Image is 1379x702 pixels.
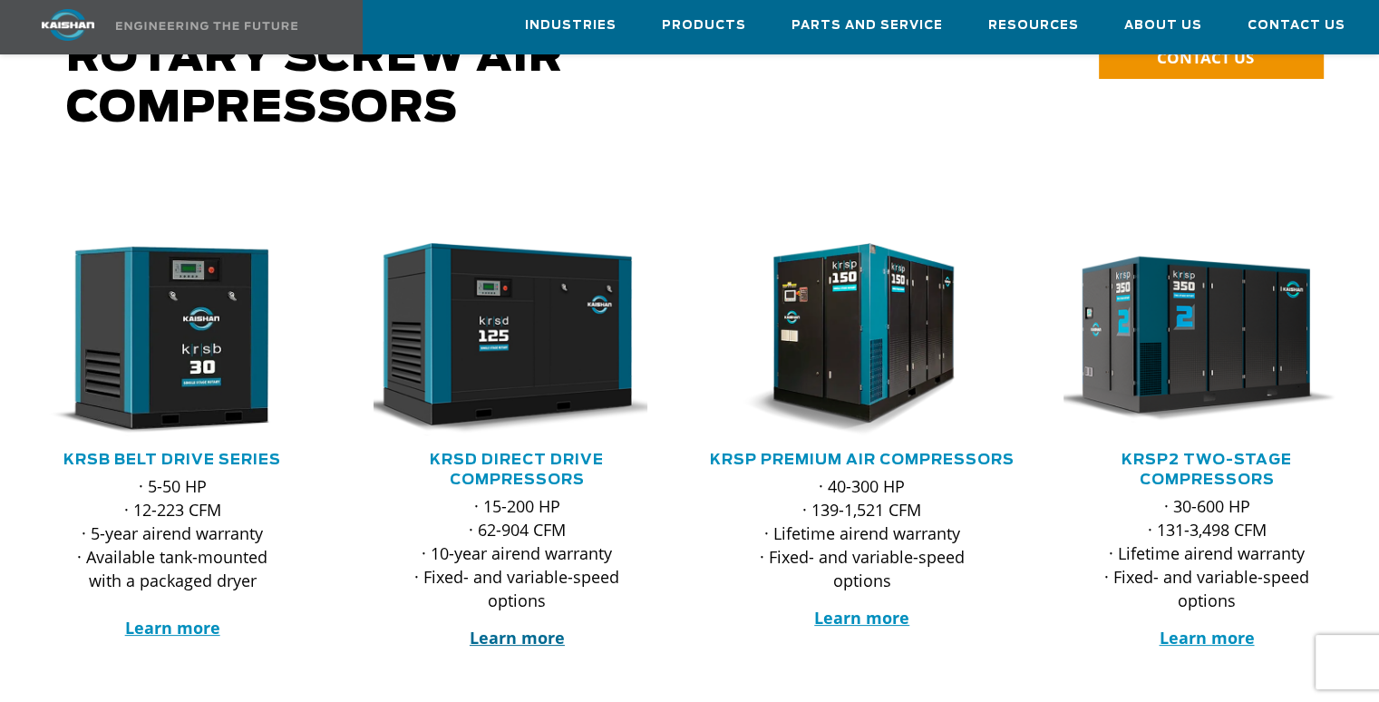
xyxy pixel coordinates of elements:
[63,453,281,467] a: KRSB Belt Drive Series
[29,243,316,436] div: krsb30
[1248,15,1345,36] span: Contact Us
[719,243,1005,436] div: krsp150
[65,474,279,639] p: · 5-50 HP · 12-223 CFM · 5-year airend warranty · Available tank-mounted with a packaged dryer
[1248,1,1345,50] a: Contact Us
[430,453,604,487] a: KRSD Direct Drive Compressors
[1063,243,1350,436] div: krsp350
[410,494,624,612] p: · 15-200 HP · 62-904 CFM · 10-year airend warranty · Fixed- and variable-speed options
[1050,243,1337,436] img: krsp350
[1100,494,1314,612] p: · 30-600 HP · 131-3,498 CFM · Lifetime airend warranty · Fixed- and variable-speed options
[525,15,617,36] span: Industries
[374,243,660,436] div: krsd125
[470,627,565,648] a: Learn more
[116,22,297,30] img: Engineering the future
[360,243,647,436] img: krsd125
[662,15,746,36] span: Products
[1099,38,1324,79] a: CONTACT US
[1124,1,1202,50] a: About Us
[791,15,943,36] span: Parts and Service
[525,1,617,50] a: Industries
[755,474,969,592] p: · 40-300 HP · 139-1,521 CFM · Lifetime airend warranty · Fixed- and variable-speed options
[814,607,909,629] a: Learn more
[1124,15,1202,36] span: About Us
[705,243,993,436] img: krsp150
[988,15,1079,36] span: Resources
[1122,453,1292,487] a: KRSP2 Two-Stage Compressors
[710,453,1015,467] a: KRSP Premium Air Compressors
[662,1,746,50] a: Products
[1159,627,1254,648] a: Learn more
[1157,47,1254,68] span: CONTACT US
[988,1,1079,50] a: Resources
[125,617,220,639] a: Learn more
[791,1,943,50] a: Parts and Service
[15,243,303,436] img: krsb30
